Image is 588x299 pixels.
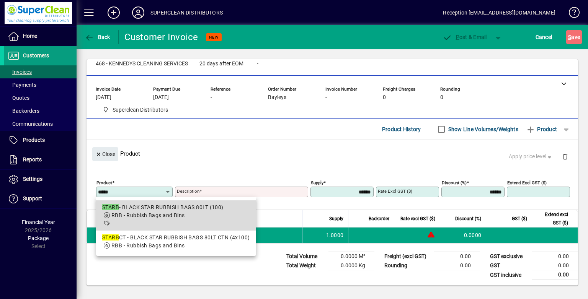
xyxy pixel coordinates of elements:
button: Post & Email [439,30,491,44]
span: Customers [23,52,49,58]
span: - [211,94,212,101]
span: - [257,61,258,67]
a: Support [4,189,77,208]
button: Delete [556,147,574,166]
span: ave [568,31,580,43]
mat-label: Description [177,188,199,194]
span: Superclean Distributors [113,106,168,114]
span: Products [23,137,45,143]
span: Support [23,195,42,201]
button: Save [566,30,582,44]
span: RBB - Rubbish Bags and Bins [111,242,185,249]
div: Customer Invoice [124,31,198,43]
mat-label: Product [96,180,112,185]
span: Apply price level [509,153,553,161]
span: Invoices [8,69,32,75]
a: Products [4,131,77,150]
td: 0.00 [434,252,480,261]
button: Product History [379,122,424,136]
div: CT - BLACK STAR RUBBISH BAGS 80LT CTN (4x100) [102,234,250,242]
span: Discount (%) [455,214,481,223]
span: Backorder [369,214,389,223]
app-page-header-button: Close [90,150,120,157]
mat-label: Discount (%) [442,180,467,185]
span: 0 [440,94,443,101]
span: Backorders [8,108,39,114]
mat-option: STARB - BLACK STAR RUBBISH BAGS 80LT (100) [96,200,256,231]
a: Quotes [4,91,77,104]
td: Total Weight [283,261,328,270]
em: STARB [102,234,119,240]
td: GST inclusive [486,270,532,280]
button: Back [83,30,112,44]
mat-label: Extend excl GST ($) [507,180,547,185]
span: Home [23,33,37,39]
div: Product [87,140,578,167]
mat-label: Rate excl GST ($) [378,188,412,194]
a: Invoices [4,65,77,78]
span: Back [85,34,110,40]
mat-label: Supply [311,180,323,185]
a: Knowledge Base [563,2,578,26]
span: Financial Year [22,219,55,225]
td: GST [486,261,532,270]
td: Total Volume [283,252,328,261]
span: [DATE] [153,94,169,101]
mat-option: STARBCT - BLACK STAR RUBBISH BAGS 80LT CTN (4x100) [96,231,256,253]
span: Supply [329,214,343,223]
button: Add [101,6,126,19]
td: 0.0000 [440,227,486,243]
span: P [456,34,459,40]
span: Quotes [8,95,29,101]
div: - BLACK STAR RUBBISH BAGS 80LT (100) [102,203,250,211]
div: SUPERCLEAN DISTRIBUTORS [150,6,223,19]
a: Communications [4,117,77,130]
em: STARB [102,204,119,210]
button: Cancel [534,30,554,44]
span: Bayleys [268,94,286,101]
span: GST ($) [512,214,527,223]
button: Close [92,147,118,161]
span: Close [95,148,115,161]
span: 1.0000 [326,231,344,239]
span: Rate excl GST ($) [400,214,435,223]
label: Show Line Volumes/Weights [447,125,518,133]
span: Superclean Distributors [100,105,171,115]
span: Product History [382,123,421,135]
a: Home [4,27,77,46]
span: Extend excl GST ($) [537,210,568,227]
a: Backorders [4,104,77,117]
td: 0.0000 M³ [328,252,374,261]
span: S [568,34,571,40]
a: Settings [4,170,77,189]
a: Payments [4,78,77,91]
td: Rounding [381,261,434,270]
td: GST exclusive [486,252,532,261]
span: Communications [8,121,53,127]
span: 0 [383,94,386,101]
button: Profile [126,6,150,19]
span: RBB - Rubbish Bags and Bins [111,212,185,218]
span: - [325,94,327,101]
td: Freight (excl GST) [381,252,434,261]
td: 0.00 [532,252,578,261]
button: Apply price level [506,150,556,164]
span: 20 days after EOM [199,61,243,67]
a: Reports [4,150,77,169]
td: 0.00 [434,261,480,270]
div: Reception [EMAIL_ADDRESS][DOMAIN_NAME] [443,6,555,19]
span: Package [28,235,49,241]
span: [DATE] [96,94,111,101]
td: 0.00 [532,270,578,280]
span: Cancel [536,31,552,43]
app-page-header-button: Delete [556,153,574,160]
span: NEW [209,35,219,40]
span: Payments [8,82,36,88]
span: ost & Email [443,34,487,40]
td: 0.0000 Kg [328,261,374,270]
span: Settings [23,176,42,182]
span: 468 - KENNEDYS CLEANING SERVICES [96,61,188,67]
td: 0.00 [532,261,578,270]
app-page-header-button: Back [77,30,119,44]
span: Reports [23,156,42,162]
